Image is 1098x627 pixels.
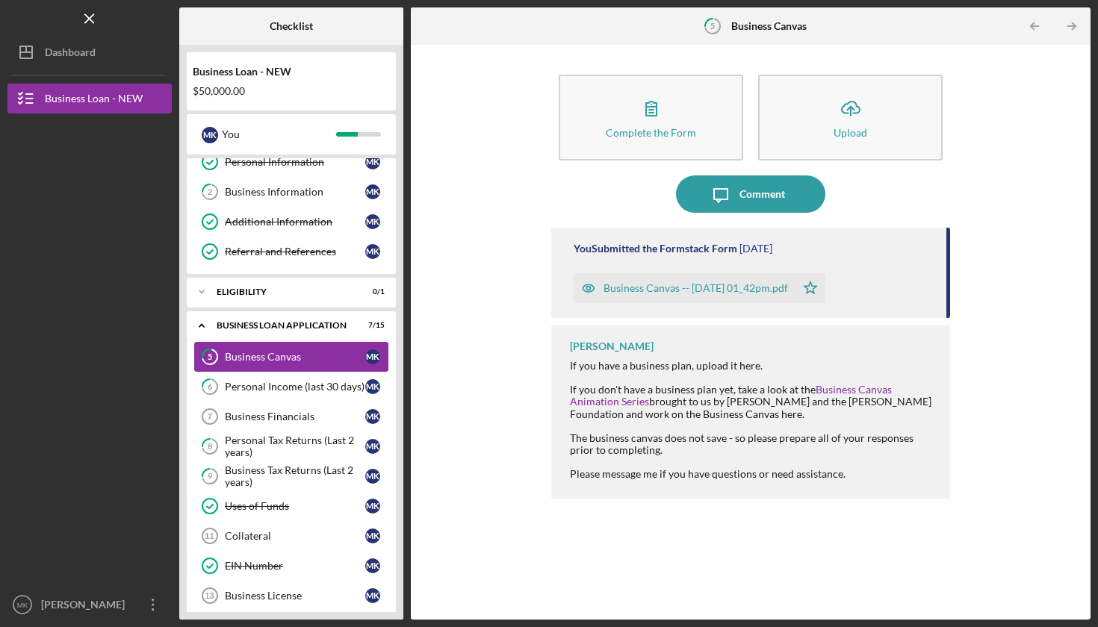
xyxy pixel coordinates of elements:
div: Personal Tax Returns (Last 2 years) [225,434,365,458]
div: M K [365,469,380,484]
div: Business Canvas [225,351,365,363]
button: Business Canvas -- [DATE] 01_42pm.pdf [574,273,825,303]
div: 0 / 1 [358,287,385,296]
tspan: 11 [205,531,214,540]
a: 11CollateralMK [194,521,388,551]
div: M K [365,184,380,199]
div: Collateral [225,530,365,542]
a: Business Canvas Animation Series [570,383,892,408]
time: 2025-09-23 17:42 [739,243,772,255]
tspan: 9 [208,472,213,481]
a: Uses of FundsMK [194,491,388,521]
a: 6Personal Income (last 30 days)MK [194,372,388,402]
a: Referral and ReferencesMK [194,237,388,266]
div: Personal Information [225,156,365,168]
div: M K [365,214,380,229]
a: Additional InformationMK [194,207,388,237]
a: EIN NumberMK [194,551,388,581]
div: M K [365,155,380,169]
tspan: 8 [208,442,212,452]
button: Complete the Form [559,75,743,160]
div: EIN Number [225,560,365,572]
div: [PERSON_NAME] [570,340,654,352]
tspan: 5 [710,21,715,31]
b: Checklist [270,20,313,32]
a: 8Personal Tax Returns (Last 2 years)MK [194,431,388,461]
a: 2Business InformationMK [194,177,388,207]
a: 5Business CanvasMK [194,342,388,372]
div: M K [365,349,380,364]
div: M K [202,127,218,143]
div: M K [365,379,380,394]
a: 7Business FinancialsMK [194,402,388,431]
div: Business Canvas -- [DATE] 01_42pm.pdf [604,282,788,294]
div: 7 / 15 [358,321,385,330]
div: M K [365,499,380,514]
div: You [222,122,336,147]
div: M K [365,558,380,573]
div: Business Information [225,186,365,198]
tspan: 6 [208,382,213,392]
tspan: 5 [208,352,212,362]
div: Uses of Funds [225,500,365,512]
div: Dashboard [45,37,96,71]
div: M K [365,439,380,454]
div: M K [365,244,380,259]
b: Business Canvas [731,20,807,32]
div: The business canvas does not save - so please prepare all of your responses prior to completing. [570,432,935,456]
button: MK[PERSON_NAME] [7,590,172,620]
div: Comment [739,175,785,213]
tspan: 2 [208,187,212,197]
text: MK [17,601,28,609]
div: Business Financials [225,411,365,422]
tspan: 7 [208,412,212,421]
div: If you have a business plan, upload it here. If you don't have a business plan yet, take a look a... [570,360,935,419]
div: BUSINESS LOAN APPLICATION [217,321,347,330]
div: Complete the Form [606,127,696,138]
button: Upload [758,75,943,160]
div: Personal Income (last 30 days) [225,381,365,393]
div: Upload [834,127,867,138]
a: 13Business LicenseMK [194,581,388,611]
div: You Submitted the Formstack Form [574,243,737,255]
div: ELIGIBILITY [217,287,347,296]
div: Please message me if you have questions or need assistance. [570,468,935,480]
button: Business Loan - NEW [7,84,172,113]
tspan: 13 [205,591,214,600]
div: M K [365,588,380,603]
div: M K [365,528,380,543]
button: Dashboard [7,37,172,67]
div: $50,000.00 [193,85,390,97]
div: Business Loan - NEW [193,66,390,78]
a: Personal InformationMK [194,147,388,177]
div: Business License [225,590,365,602]
div: Business Tax Returns (Last 2 years) [225,464,365,488]
div: Business Loan - NEW [45,84,143,117]
div: Referral and References [225,246,365,258]
button: Comment [676,175,825,213]
div: [PERSON_NAME] [37,590,134,623]
div: M K [365,409,380,424]
div: Additional Information [225,216,365,228]
a: 9Business Tax Returns (Last 2 years)MK [194,461,388,491]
